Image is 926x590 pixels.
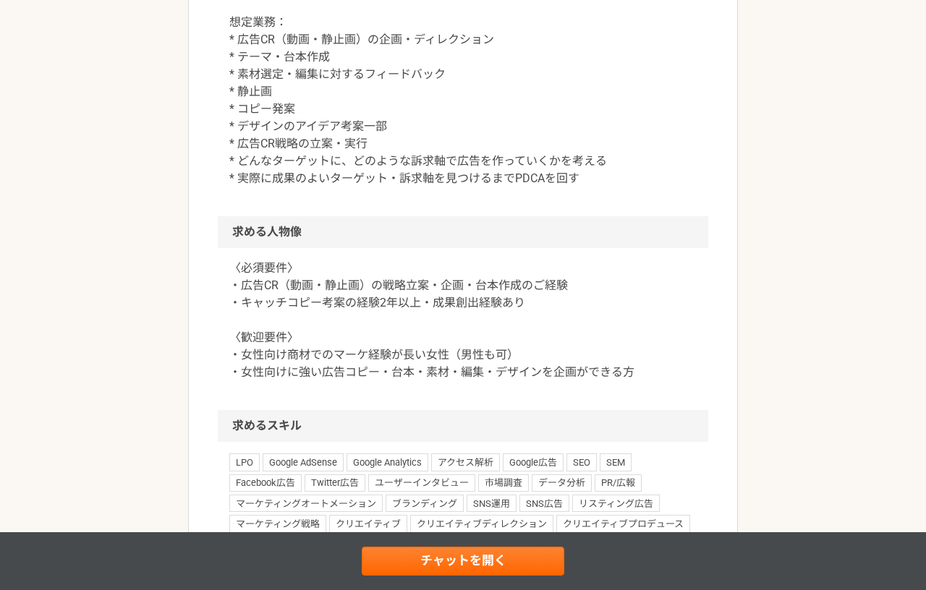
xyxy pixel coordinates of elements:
span: LPO [229,453,260,471]
span: アクセス解析 [431,453,500,471]
span: Facebook広告 [229,474,302,492]
h2: 求めるスキル [218,410,708,442]
h2: 求める人物像 [218,216,708,248]
span: ユーザーインタビュー [368,474,475,492]
span: Google広告 [503,453,564,471]
span: データ分析 [532,474,592,492]
span: SNS広告 [519,495,569,512]
span: Google Analytics [347,453,428,471]
span: ブランディング [386,495,464,512]
span: クリエイティブプロデュース [556,515,690,532]
span: SEM [600,453,632,471]
span: クリエイティブディレクション [410,515,553,532]
span: 市場調査 [478,474,529,492]
span: SEO [566,453,597,471]
span: マーケティング戦略 [229,515,326,532]
span: Google AdSense [263,453,344,471]
span: リスティング広告 [572,495,660,512]
span: マーケティングオートメーション [229,495,383,512]
span: SNS運用 [467,495,517,512]
span: クリエイティブ [329,515,407,532]
a: チャットを開く [362,547,564,576]
span: PR/広報 [595,474,642,492]
span: Twitter広告 [305,474,365,492]
p: 〈必須要件〉 ・広告CR（動画・静止画）の戦略立案・企画・台本作成のご経験 ・キャッチコピー考案の経験2年以上・成果創出経験あり 〈歓迎要件〉 ・女性向け商材でのマーケ経験が長い女性（男性も可）... [229,260,697,381]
